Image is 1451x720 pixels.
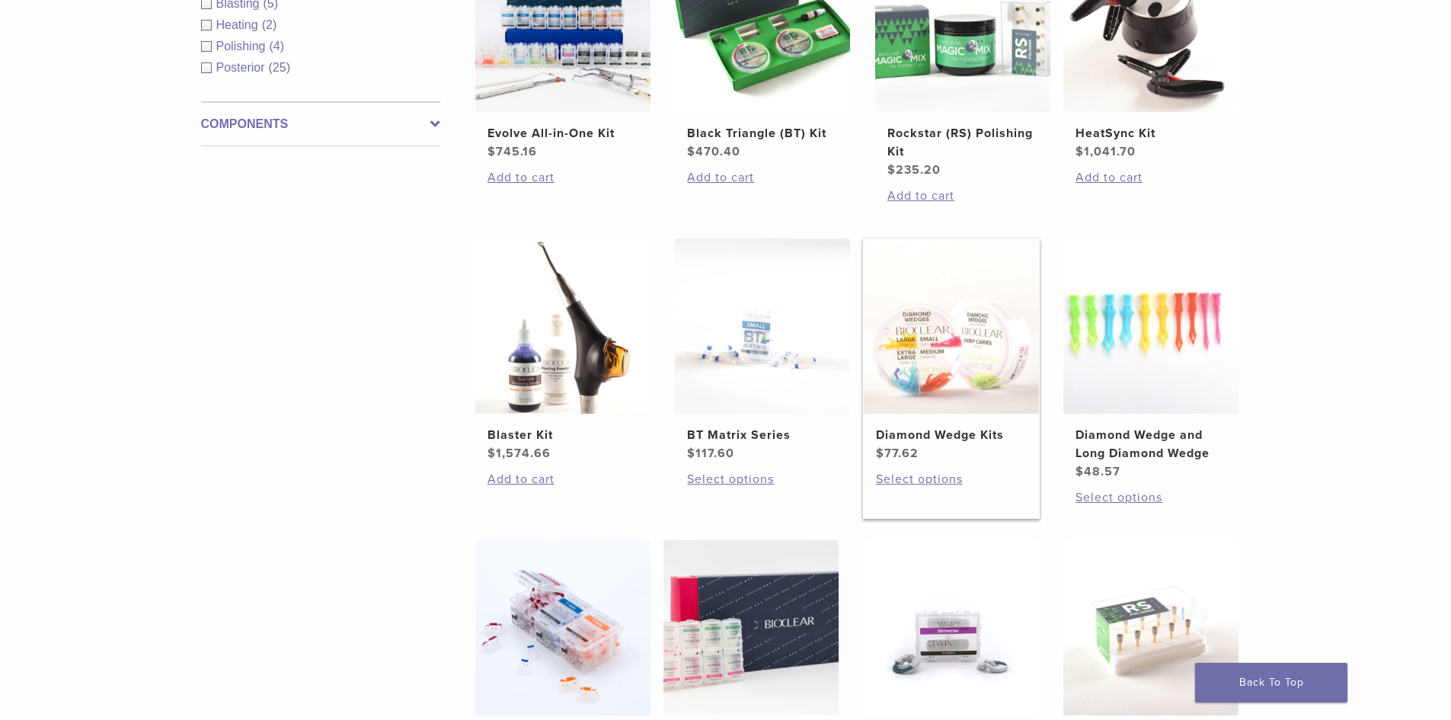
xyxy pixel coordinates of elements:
[487,426,638,444] h2: Blaster Kit
[1195,663,1347,702] a: Back To Top
[876,470,1027,488] a: Select options for “Diamond Wedge Kits”
[262,18,277,31] span: (2)
[876,446,884,461] span: $
[1075,464,1084,479] span: $
[687,470,838,488] a: Select options for “BT Matrix Series”
[887,162,941,178] bdi: 235.20
[269,61,290,74] span: (25)
[663,540,839,715] img: Complete HD Anterior Kit
[1063,238,1240,481] a: Diamond Wedge and Long Diamond WedgeDiamond Wedge and Long Diamond Wedge $48.57
[1063,238,1238,414] img: Diamond Wedge and Long Diamond Wedge
[864,238,1039,414] img: Diamond Wedge Kits
[216,40,270,53] span: Polishing
[487,446,496,461] span: $
[1063,540,1238,715] img: RS Polisher
[475,540,650,715] img: Bioclear Evolve Posterior Matrix Series
[675,238,850,414] img: BT Matrix Series
[1075,124,1226,142] h2: HeatSync Kit
[1075,488,1226,507] a: Select options for “Diamond Wedge and Long Diamond Wedge”
[887,187,1038,205] a: Add to cart: “Rockstar (RS) Polishing Kit”
[687,426,838,444] h2: BT Matrix Series
[687,168,838,187] a: Add to cart: “Black Triangle (BT) Kit”
[864,540,1039,715] img: TwinRing Universal
[487,144,496,159] span: $
[687,446,734,461] bdi: 117.60
[269,40,284,53] span: (4)
[487,168,638,187] a: Add to cart: “Evolve All-in-One Kit”
[687,144,740,159] bdi: 470.40
[475,238,650,414] img: Blaster Kit
[1075,426,1226,462] h2: Diamond Wedge and Long Diamond Wedge
[687,446,695,461] span: $
[475,238,652,462] a: Blaster KitBlaster Kit $1,574.66
[216,61,269,74] span: Posterior
[876,446,919,461] bdi: 77.62
[1075,144,1136,159] bdi: 1,041.70
[216,18,262,31] span: Heating
[887,162,896,178] span: $
[687,144,695,159] span: $
[876,426,1027,444] h2: Diamond Wedge Kits
[487,470,638,488] a: Add to cart: “Blaster Kit”
[487,446,551,461] bdi: 1,574.66
[1075,464,1120,479] bdi: 48.57
[863,238,1040,462] a: Diamond Wedge KitsDiamond Wedge Kits $77.62
[687,124,838,142] h2: Black Triangle (BT) Kit
[487,124,638,142] h2: Evolve All-in-One Kit
[887,124,1038,161] h2: Rockstar (RS) Polishing Kit
[674,238,852,462] a: BT Matrix SeriesBT Matrix Series $117.60
[1075,144,1084,159] span: $
[487,144,537,159] bdi: 745.16
[201,115,440,133] label: Components
[1075,168,1226,187] a: Add to cart: “HeatSync Kit”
